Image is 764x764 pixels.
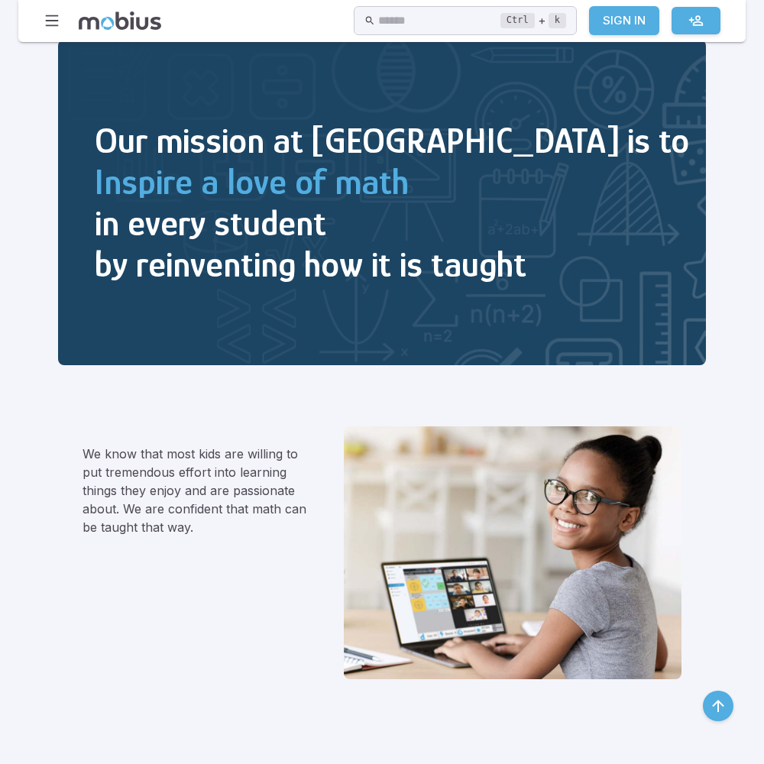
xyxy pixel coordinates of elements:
[95,161,689,202] h2: Inspire a love of math
[589,6,659,35] a: Sign In
[500,13,535,28] kbd: Ctrl
[500,11,566,30] div: +
[344,426,681,679] img: We believe that learning math can and should be fun.
[95,244,689,285] h2: by reinventing how it is taught
[58,40,706,365] img: Inspire
[95,202,689,244] h2: in every student
[95,120,689,161] h2: Our mission at [GEOGRAPHIC_DATA] is to
[83,445,307,536] p: We know that most kids are willing to put tremendous effort into learning things they enjoy and a...
[549,13,566,28] kbd: k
